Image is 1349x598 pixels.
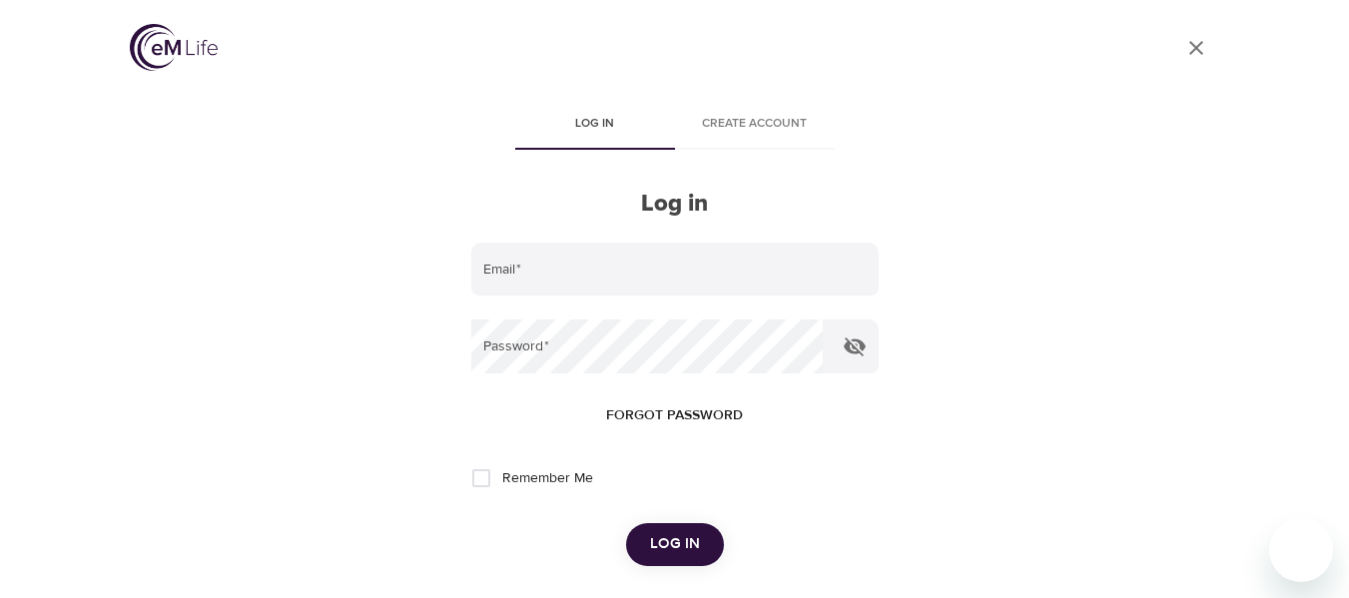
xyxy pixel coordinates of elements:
[527,114,663,135] span: Log in
[471,102,879,150] div: disabled tabs example
[1172,24,1220,72] a: close
[130,24,218,71] img: logo
[502,468,593,489] span: Remember Me
[626,523,724,565] button: Log in
[606,403,743,428] span: Forgot password
[1269,518,1333,582] iframe: Button to launch messaging window
[687,114,823,135] span: Create account
[650,531,700,557] span: Log in
[598,397,751,434] button: Forgot password
[471,190,879,219] h2: Log in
